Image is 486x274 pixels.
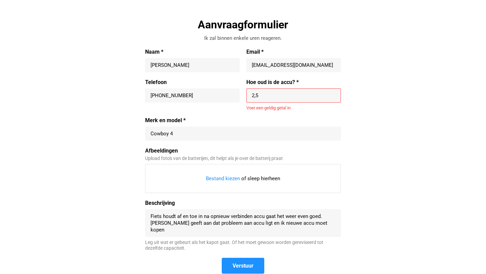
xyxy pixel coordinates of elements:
input: Merk en model * [151,130,335,137]
label: Telefoon [145,79,240,86]
label: Beschrijving [145,200,341,207]
label: Afbeeldingen [145,147,341,154]
span: Verstuur [233,262,253,269]
label: Merk en model * [145,117,341,124]
div: Leg uit wat er gebeurt als het kapot gaat. Of het moet gewoon worden gereviseerd tot dezelfde cap... [145,240,341,251]
div: Upload foto's van de batterijen, dit helpt als je over de batterij praat [145,156,341,161]
input: +31 647493275 [151,92,234,99]
div: Aanvraagformulier [145,18,341,32]
input: Naam * [151,62,234,68]
textarea: Fiets houdt af en toe in na opnieuw verbinden accu gaat het weer even goed. [PERSON_NAME] geeft a... [151,213,335,233]
label: Email * [246,49,341,55]
label: Hoe oud is de accu? * [246,79,341,86]
div: Voer een geldig getal in [246,105,341,111]
button: Verstuur [222,258,264,274]
input: Email * [252,62,335,68]
div: Ik zal binnen enkele uren reageren. [145,35,341,42]
label: Naam * [145,49,240,55]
